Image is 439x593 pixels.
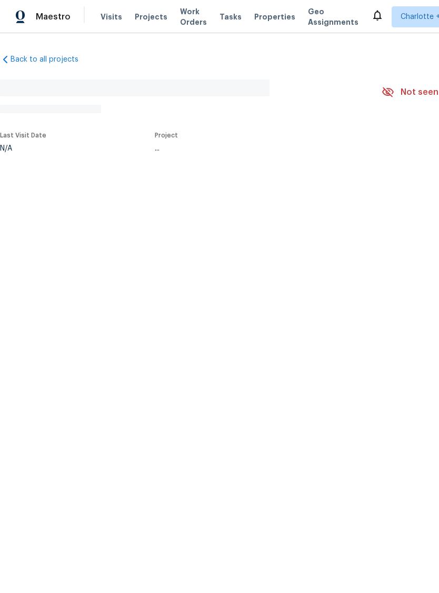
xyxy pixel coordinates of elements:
[219,13,242,21] span: Tasks
[155,145,357,152] div: ...
[180,6,207,27] span: Work Orders
[254,12,295,22] span: Properties
[155,132,178,139] span: Project
[308,6,358,27] span: Geo Assignments
[135,12,167,22] span: Projects
[101,12,122,22] span: Visits
[36,12,71,22] span: Maestro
